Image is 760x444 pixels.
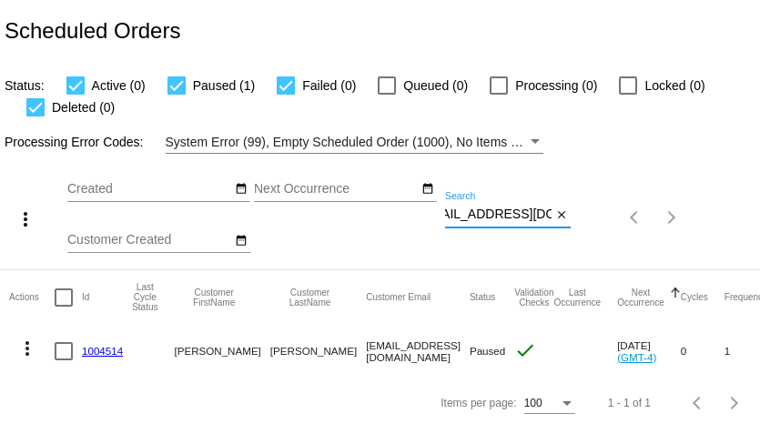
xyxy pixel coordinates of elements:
[92,75,146,96] span: Active (0)
[193,75,255,96] span: Paused (1)
[302,75,356,96] span: Failed (0)
[617,325,681,378] mat-cell: [DATE]
[514,339,536,361] mat-icon: check
[15,208,36,230] mat-icon: more_vert
[555,208,568,223] mat-icon: close
[270,288,350,308] button: Change sorting for CustomerLastName
[254,182,418,197] input: Next Occurrence
[445,207,552,222] input: Search
[654,199,690,236] button: Next page
[421,182,434,197] mat-icon: date_range
[553,288,601,308] button: Change sorting for LastOccurrenceUtc
[235,182,248,197] mat-icon: date_range
[174,288,253,308] button: Change sorting for CustomerFirstName
[5,135,144,149] span: Processing Error Codes:
[470,292,495,303] button: Change sorting for Status
[515,75,597,96] span: Processing (0)
[366,292,431,303] button: Change sorting for CustomerEmail
[132,282,157,312] button: Change sorting for LastProcessingCycleId
[441,397,516,409] div: Items per page:
[608,397,651,409] div: 1 - 1 of 1
[67,182,231,197] input: Created
[82,345,123,357] a: 1004514
[174,325,269,378] mat-cell: [PERSON_NAME]
[270,325,366,378] mat-cell: [PERSON_NAME]
[5,18,180,44] h2: Scheduled Orders
[552,206,571,225] button: Clear
[617,199,654,236] button: Previous page
[644,75,704,96] span: Locked (0)
[16,338,38,359] mat-icon: more_vert
[617,351,656,363] a: (GMT-4)
[52,96,115,118] span: Deleted (0)
[67,233,231,247] input: Customer Created
[617,288,664,308] button: Change sorting for NextOccurrenceUtc
[166,131,543,154] mat-select: Filter by Processing Error Codes
[82,292,89,303] button: Change sorting for Id
[680,385,716,421] button: Previous page
[9,270,55,325] mat-header-cell: Actions
[524,397,542,409] span: 100
[514,270,553,325] mat-header-cell: Validation Checks
[716,385,753,421] button: Next page
[470,345,505,357] span: Paused
[403,75,468,96] span: Queued (0)
[681,325,725,378] mat-cell: 0
[235,234,248,248] mat-icon: date_range
[366,325,470,378] mat-cell: [EMAIL_ADDRESS][DOMAIN_NAME]
[5,78,45,93] span: Status:
[524,398,575,410] mat-select: Items per page:
[681,292,708,303] button: Change sorting for Cycles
